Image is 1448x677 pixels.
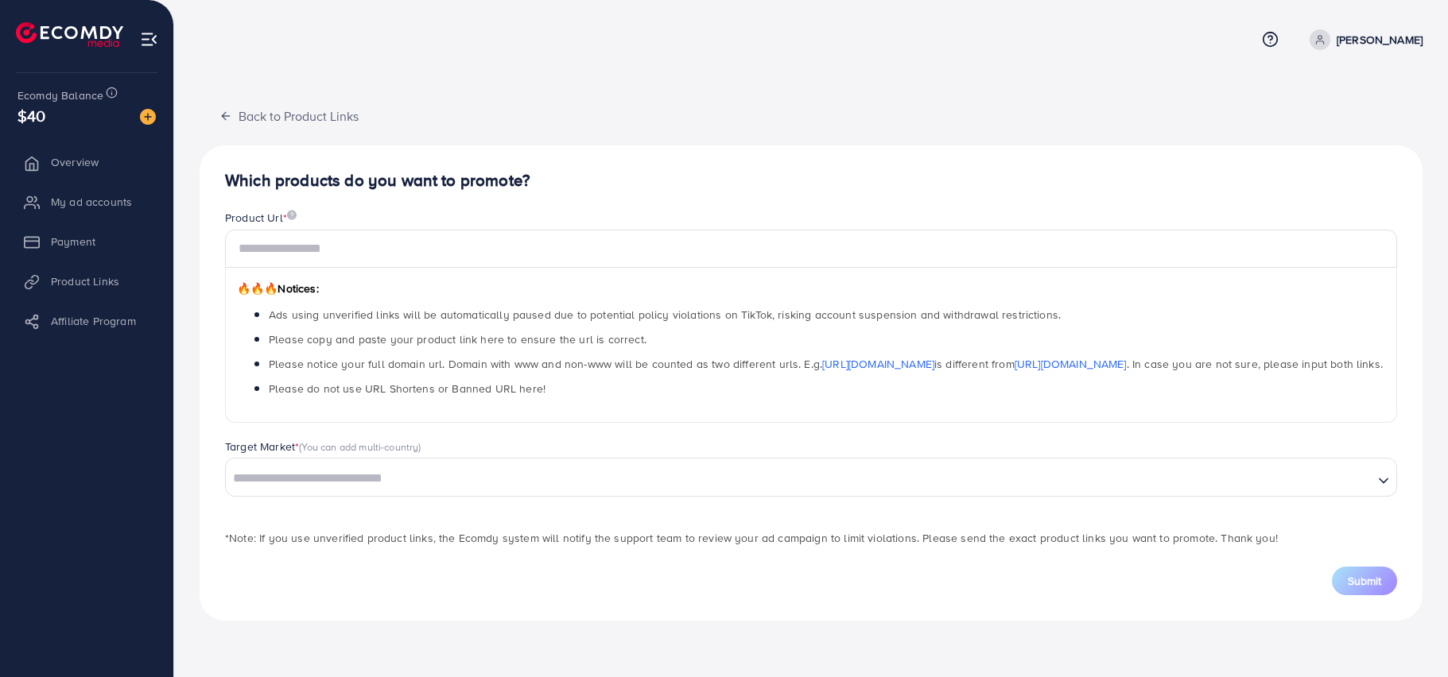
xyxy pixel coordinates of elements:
label: Target Market [225,439,421,455]
p: [PERSON_NAME] [1337,30,1423,49]
span: Ads using unverified links will be automatically paused due to potential policy violations on Tik... [269,307,1061,323]
span: (You can add multi-country) [299,439,421,454]
a: [URL][DOMAIN_NAME] [1015,356,1127,372]
p: *Note: If you use unverified product links, the Ecomdy system will notify the support team to rev... [225,528,1397,547]
label: Product Url [225,210,297,226]
span: Please notice your full domain url. Domain with www and non-www will be counted as two different ... [269,356,1383,372]
span: 🔥🔥🔥 [237,280,278,296]
a: [PERSON_NAME] [1303,29,1423,50]
span: $40 [17,104,45,127]
span: Please do not use URL Shortens or Banned URL here! [269,381,545,397]
span: Submit [1348,573,1381,589]
span: Ecomdy Balance [17,87,103,103]
img: image [140,109,156,125]
img: menu [140,30,158,48]
a: [URL][DOMAIN_NAME] [822,356,934,372]
span: Notices: [237,280,319,296]
img: logo [16,22,123,47]
button: Submit [1332,567,1397,595]
h4: Which products do you want to promote? [225,171,1397,191]
input: Search for option [227,466,1372,491]
button: Back to Product Links [200,99,378,133]
span: Please copy and paste your product link here to ensure the url is correct. [269,331,646,347]
img: image [287,210,297,220]
div: Search for option [225,458,1397,496]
